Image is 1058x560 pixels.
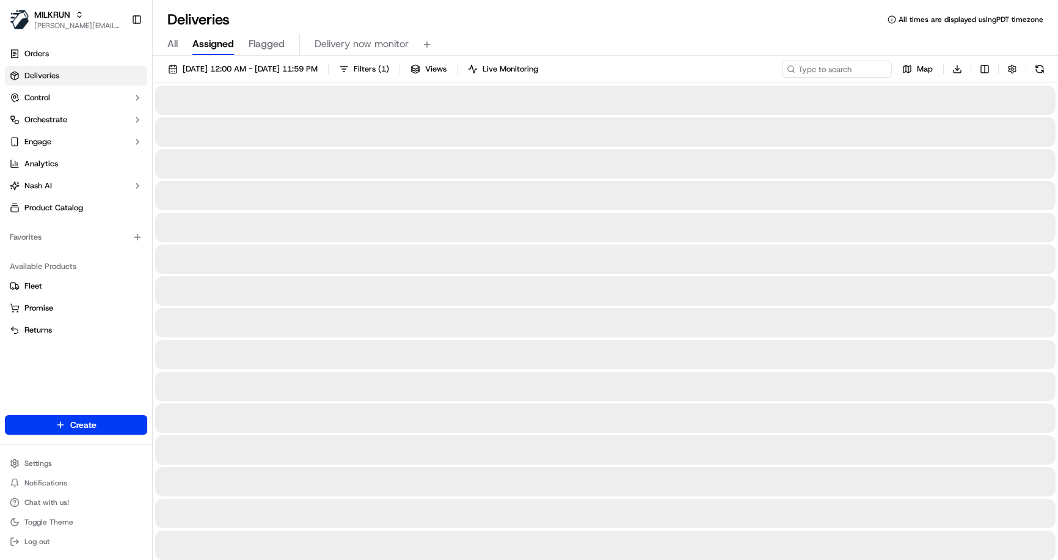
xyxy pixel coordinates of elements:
span: ( 1 ) [378,64,389,75]
button: Filters(1) [334,61,395,78]
button: Map [897,61,938,78]
span: Promise [24,303,53,314]
button: Engage [5,132,147,152]
button: Settings [5,455,147,472]
div: Favorites [5,227,147,247]
span: All times are displayed using PDT timezone [899,15,1043,24]
a: Product Catalog [5,198,147,218]
span: Orders [24,48,49,59]
span: Assigned [192,37,234,51]
a: Fleet [10,281,142,292]
span: Notifications [24,478,67,488]
span: Returns [24,325,52,336]
button: Returns [5,320,147,340]
img: MILKRUN [10,10,29,29]
h1: Deliveries [167,10,230,29]
button: Notifications [5,474,147,492]
span: [DATE] 12:00 AM - [DATE] 11:59 PM [183,64,318,75]
button: Refresh [1031,61,1048,78]
a: Deliveries [5,66,147,86]
a: Orders [5,44,147,64]
span: All [167,37,178,51]
span: Settings [24,459,52,468]
span: Orchestrate [24,114,67,125]
a: Returns [10,325,142,336]
button: Orchestrate [5,110,147,130]
button: Promise [5,298,147,318]
span: Deliveries [24,70,59,81]
span: Chat with us! [24,498,69,507]
button: Chat with us! [5,494,147,511]
span: Map [917,64,933,75]
span: Views [425,64,447,75]
span: Delivery now monitor [315,37,409,51]
span: Toggle Theme [24,517,73,527]
button: [DATE] 12:00 AM - [DATE] 11:59 PM [162,61,323,78]
span: Fleet [24,281,42,292]
button: Control [5,88,147,108]
button: Nash AI [5,176,147,196]
a: Analytics [5,154,147,174]
span: Log out [24,537,49,547]
span: Filters [354,64,389,75]
button: Fleet [5,276,147,296]
span: Control [24,92,50,103]
button: MILKRUN [34,9,70,21]
button: Create [5,415,147,435]
div: Available Products [5,257,147,276]
span: Create [70,419,97,431]
button: Views [405,61,452,78]
button: MILKRUNMILKRUN[PERSON_NAME][EMAIL_ADDRESS][DOMAIN_NAME] [5,5,126,34]
span: Live Monitoring [483,64,538,75]
span: Product Catalog [24,202,83,213]
button: Log out [5,533,147,550]
button: [PERSON_NAME][EMAIL_ADDRESS][DOMAIN_NAME] [34,21,122,31]
span: Flagged [249,37,285,51]
input: Type to search [782,61,892,78]
button: Toggle Theme [5,514,147,531]
button: Live Monitoring [462,61,544,78]
a: Promise [10,303,142,314]
span: Analytics [24,158,58,169]
span: Nash AI [24,180,52,191]
span: Engage [24,136,51,147]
